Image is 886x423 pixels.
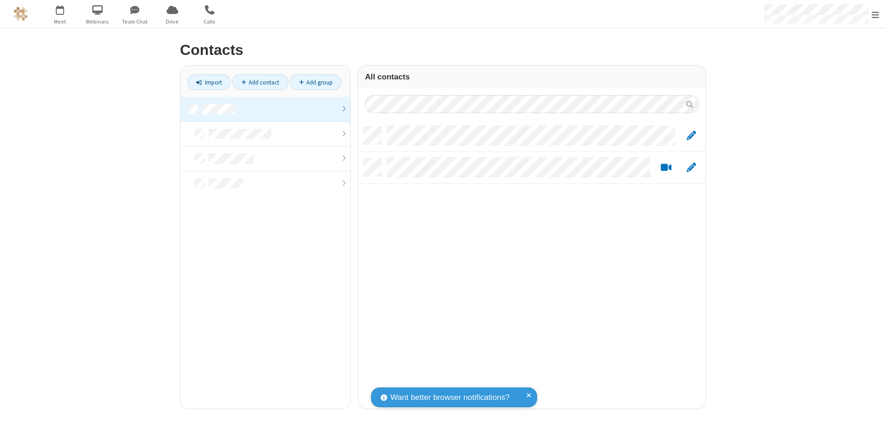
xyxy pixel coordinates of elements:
span: Want better browser notifications? [390,392,509,404]
span: Webinars [80,18,115,26]
a: Add contact [233,74,288,90]
a: Import [187,74,231,90]
span: Calls [192,18,227,26]
span: Drive [155,18,190,26]
h2: Contacts [180,42,706,58]
button: Edit [682,162,700,174]
button: Edit [682,130,700,142]
img: QA Selenium DO NOT DELETE OR CHANGE [14,7,28,21]
a: Add group [290,74,341,90]
button: Start a video meeting [657,162,675,174]
span: Team Chat [118,18,152,26]
span: Meet [43,18,78,26]
div: grid [358,120,706,409]
h3: All contacts [365,73,699,81]
iframe: Chat [863,399,879,417]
